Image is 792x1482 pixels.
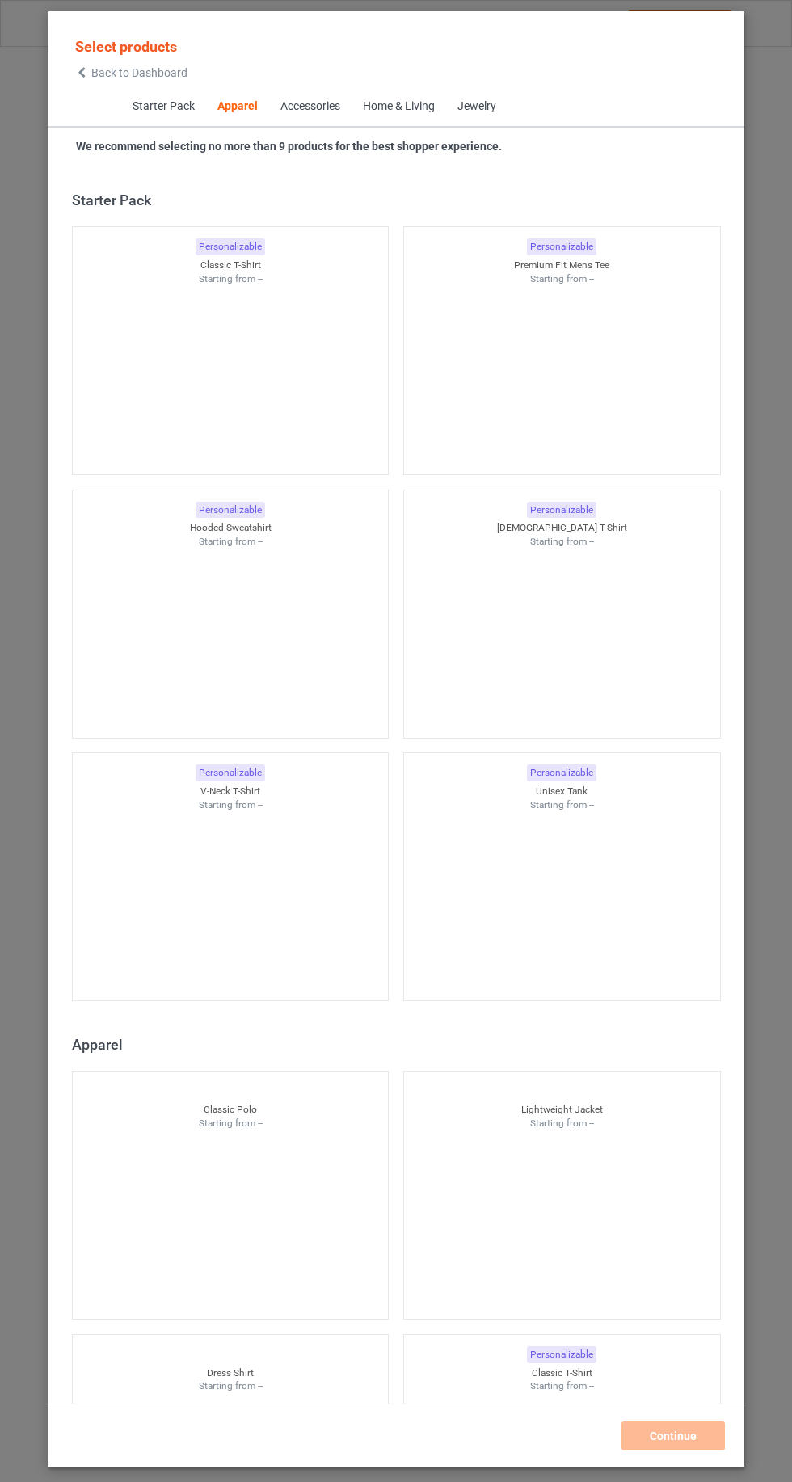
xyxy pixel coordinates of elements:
div: Personalizable [527,764,596,781]
div: Lightweight Jacket [404,1103,720,1117]
div: Starting from -- [73,1117,389,1130]
div: Dress Shirt [73,1366,389,1380]
div: Classic T-Shirt [73,259,389,272]
span: Select products [75,38,177,55]
div: Accessories [280,99,339,115]
div: Personalizable [196,238,265,255]
div: Personalizable [527,502,596,519]
div: Starting from -- [73,798,389,812]
div: Starting from -- [404,1117,720,1130]
div: Classic T-Shirt [404,1366,720,1380]
div: Personalizable [527,238,596,255]
span: Starter Pack [120,87,205,126]
div: [DEMOGRAPHIC_DATA] T-Shirt [404,521,720,535]
div: Starting from -- [404,535,720,549]
img: regular.jpg [489,1130,634,1311]
div: Apparel [72,1035,728,1054]
div: Unisex Tank [404,785,720,798]
div: Jewelry [457,99,495,115]
div: V-Neck T-Shirt [73,785,389,798]
div: Personalizable [196,764,265,781]
img: regular.jpg [489,549,634,730]
div: Starting from -- [404,1379,720,1393]
img: regular.jpg [489,285,634,466]
div: Personalizable [527,1346,596,1363]
div: Starting from -- [404,272,720,286]
div: Starting from -- [73,272,389,286]
img: regular.jpg [158,1130,302,1311]
div: Starting from -- [73,1379,389,1393]
div: Hooded Sweatshirt [73,521,389,535]
div: Starting from -- [404,798,720,812]
img: regular.jpg [158,549,302,730]
img: regular.jpg [489,811,634,992]
div: Starting from -- [73,535,389,549]
div: Premium Fit Mens Tee [404,259,720,272]
div: Personalizable [196,502,265,519]
div: Home & Living [362,99,434,115]
strong: We recommend selecting no more than 9 products for the best shopper experience. [76,140,502,153]
img: regular.jpg [158,811,302,992]
span: Back to Dashboard [91,66,187,79]
img: regular.jpg [158,285,302,466]
div: Starter Pack [72,191,728,209]
div: Apparel [217,99,257,115]
div: Classic Polo [73,1103,389,1117]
